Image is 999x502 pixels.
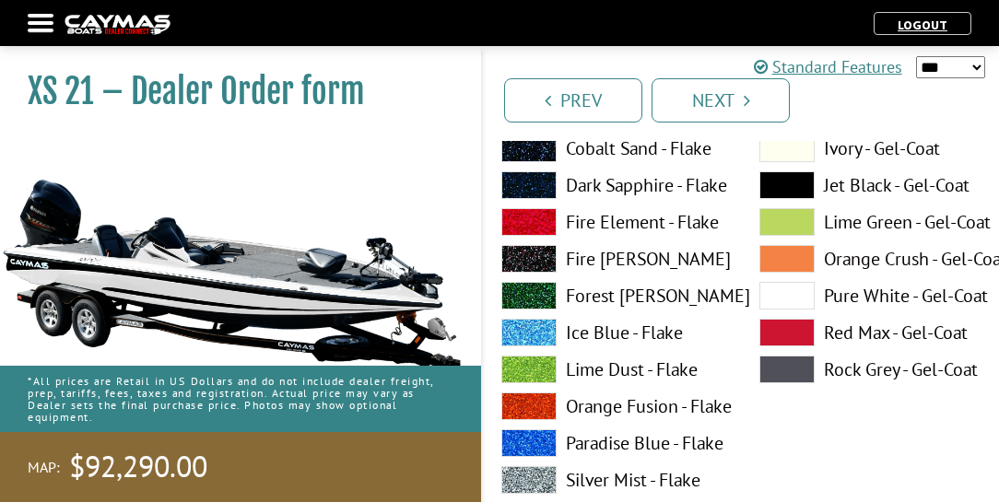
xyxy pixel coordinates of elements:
[501,134,723,162] label: Cobalt Sand - Flake
[65,15,170,34] img: caymas-dealer-connect-2ed40d3bc7270c1d8d7ffb4b79bf05adc795679939227970def78ec6f6c03838.gif
[501,282,723,309] label: Forest [PERSON_NAME]
[501,319,723,346] label: Ice Blue - Flake
[501,466,723,494] label: Silver Mist - Flake
[759,356,981,383] label: Rock Grey - Gel-Coat
[28,458,60,477] span: MAP:
[28,366,453,433] p: *All prices are Retail in US Dollars and do not include dealer freight, prep, tariffs, fees, taxe...
[501,245,723,273] label: Fire [PERSON_NAME]
[501,208,723,236] label: Fire Element - Flake
[501,356,723,383] label: Lime Dust - Flake
[759,171,981,199] label: Jet Black - Gel-Coat
[501,171,723,199] label: Dark Sapphire - Flake
[759,134,981,162] label: Ivory - Gel-Coat
[888,17,957,33] a: Logout
[759,245,981,273] label: Orange Crush - Gel-Coat
[652,78,790,123] a: Next
[499,76,999,123] ul: Pagination
[759,319,981,346] label: Red Max - Gel-Coat
[759,282,981,309] label: Pure White - Gel-Coat
[501,429,723,457] label: Paradise Blue - Flake
[754,54,902,79] a: Standard Features
[504,78,642,123] a: Prev
[759,208,981,236] label: Lime Green - Gel-Coat
[69,448,207,486] span: $92,290.00
[28,71,435,112] h1: XS 21 – Dealer Order form
[501,392,723,420] label: Orange Fusion - Flake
